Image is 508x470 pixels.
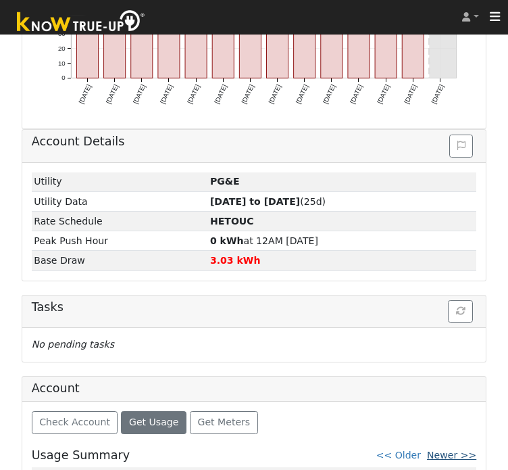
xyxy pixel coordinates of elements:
[121,411,186,434] button: Get Usage
[210,216,254,227] strong: HETOUC
[132,83,147,105] text: [DATE]
[210,176,240,187] strong: ID: 17233917, authorized: 08/28/25
[210,196,326,207] span: (25d)
[159,83,174,105] text: [DATE]
[295,83,310,105] text: [DATE]
[10,7,152,38] img: Know True-Up
[32,135,477,149] h5: Account Details
[403,83,418,105] text: [DATE]
[448,300,473,323] button: Refresh
[427,450,476,461] a: Newer >>
[210,235,244,246] strong: 0 kWh
[32,339,114,350] i: No pending tasks
[32,192,208,212] td: Utility Data
[210,196,300,207] strong: [DATE] to [DATE]
[349,83,364,105] text: [DATE]
[39,417,110,427] span: Check Account
[129,417,178,427] span: Get Usage
[213,83,228,105] text: [DATE]
[198,417,251,427] span: Get Meters
[61,74,66,82] text: 0
[210,255,261,266] strong: 3.03 kWh
[58,45,66,52] text: 20
[32,381,80,395] h5: Account
[77,83,93,105] text: [DATE]
[482,7,508,26] button: Toggle navigation
[104,83,120,105] text: [DATE]
[268,83,283,105] text: [DATE]
[58,60,66,67] text: 10
[32,251,208,271] td: Base Draw
[430,83,446,105] text: [DATE]
[322,83,337,105] text: [DATE]
[32,212,208,231] td: Rate Schedule
[449,135,473,158] button: Issue History
[32,172,208,192] td: Utility
[186,83,201,105] text: [DATE]
[32,231,208,251] td: Peak Push Hour
[207,231,476,251] td: at 12AM [DATE]
[376,83,391,105] text: [DATE]
[190,411,258,434] button: Get Meters
[32,300,477,314] h5: Tasks
[32,411,118,434] button: Check Account
[32,448,130,463] h5: Usage Summary
[240,83,255,105] text: [DATE]
[376,450,421,461] a: << Older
